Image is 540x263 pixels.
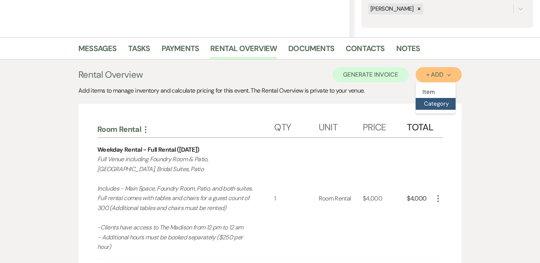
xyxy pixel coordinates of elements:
[426,72,451,78] div: + Add
[210,42,277,59] a: Rental Overview
[407,138,434,259] div: $4,000
[274,114,318,137] div: Qty
[97,124,274,134] div: Room Rental
[332,67,409,82] button: Generate Invoice
[416,98,456,110] button: Category
[319,138,363,259] div: Room Rental
[78,68,143,82] h3: Rental Overview
[363,138,407,259] div: $4,000
[363,114,407,137] div: Price
[396,42,420,59] a: Notes
[78,42,117,59] a: Messages
[416,67,462,82] button: + Add
[407,114,434,137] div: Total
[128,42,150,59] a: Tasks
[274,138,318,259] div: 1
[162,42,199,59] a: Payments
[97,145,199,154] div: Weekday Rental - Full Rental ([DATE])
[346,42,385,59] a: Contacts
[78,86,462,95] div: Add items to manage inventory and calculate pricing for this event. The Rental Overview is privat...
[416,86,456,98] button: Item
[97,154,257,252] p: Full Venue including Foundry Room & Patio, [GEOGRAPHIC_DATA], Bridal Suites, Patio Includes - Mai...
[319,114,363,137] div: Unit
[368,3,415,14] div: [PERSON_NAME]
[288,42,334,59] a: Documents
